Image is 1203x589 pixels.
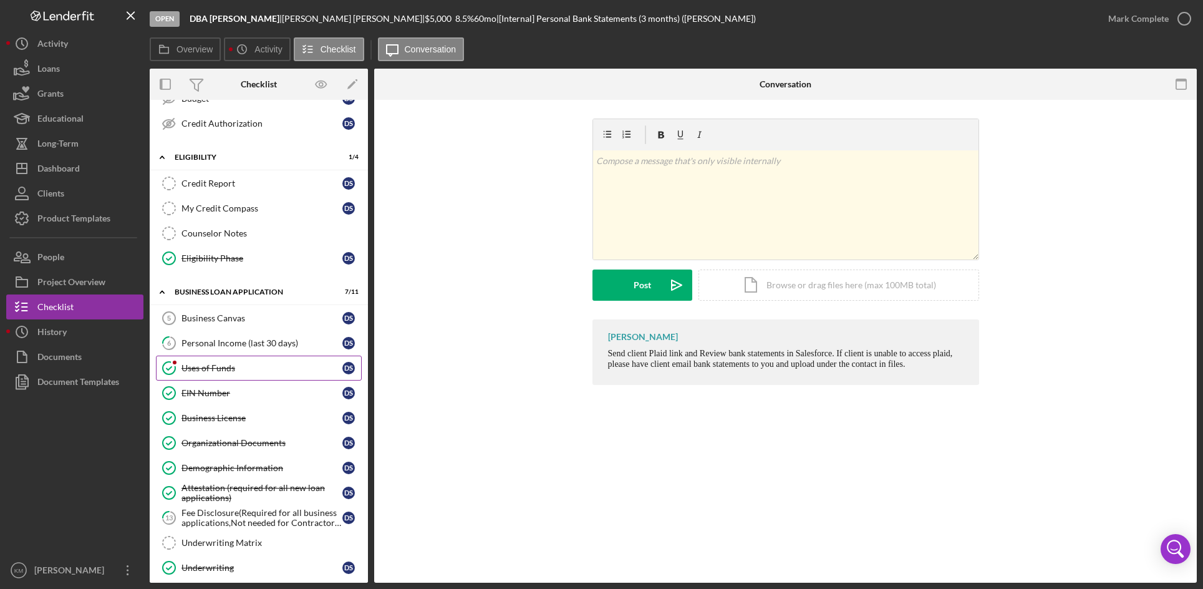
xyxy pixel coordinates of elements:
div: Document Templates [37,369,119,397]
div: Open Intercom Messenger [1161,534,1191,564]
button: History [6,319,143,344]
span: Send client Plaid link and Review bank statements in Salesforce. If client is unable to access pl... [608,349,953,369]
div: Eligibility Phase [181,253,342,263]
div: Business License [181,413,342,423]
button: Checklist [294,37,364,61]
a: Attestation (required for all new loan applications)DS [156,480,362,505]
div: | [190,14,282,24]
div: Uses of Funds [181,363,342,373]
div: Personal Income (last 30 days) [181,338,342,348]
div: 8.5 % [455,14,474,24]
div: | [Internal] Personal Bank Statements (3 months) ([PERSON_NAME]) [496,14,756,24]
label: Activity [254,44,282,54]
div: D S [342,337,355,349]
div: D S [342,387,355,399]
a: 6Personal Income (last 30 days)DS [156,331,362,356]
a: Business LicenseDS [156,406,362,431]
div: Educational [37,106,84,134]
tspan: 5 [167,314,171,322]
div: Post [634,270,651,301]
button: Loans [6,56,143,81]
div: 60 mo [474,14,496,24]
div: Eligibility [175,153,327,161]
div: Checklist [241,79,277,89]
div: Counselor Notes [181,228,361,238]
a: Eligibility PhaseDS [156,246,362,271]
button: Grants [6,81,143,106]
text: KM [14,567,23,574]
button: Activity [224,37,290,61]
span: $5,000 [425,13,452,24]
div: Demographic Information [181,463,342,473]
label: Checklist [321,44,356,54]
b: DBA [PERSON_NAME] [190,13,279,24]
div: Underwriting [181,563,342,573]
div: Attestation (required for all new loan applications) [181,483,342,503]
button: Long-Term [6,131,143,156]
div: Loans [37,56,60,84]
button: People [6,245,143,270]
div: D S [342,177,355,190]
button: Document Templates [6,369,143,394]
div: D S [342,437,355,449]
div: [PERSON_NAME] [608,332,678,342]
div: Checklist [37,294,74,323]
div: Documents [37,344,82,372]
div: D S [342,362,355,374]
div: D S [342,412,355,424]
button: Project Overview [6,270,143,294]
div: History [37,319,67,348]
div: Fee Disclosure(Required for all business applications,Not needed for Contractor loans) [181,508,342,528]
a: 13Fee Disclosure(Required for all business applications,Not needed for Contractor loans)DS [156,505,362,530]
a: 5Business CanvasDS [156,306,362,331]
div: Organizational Documents [181,438,342,448]
div: D S [342,117,355,130]
div: [PERSON_NAME] [PERSON_NAME] | [282,14,425,24]
div: Business Canvas [181,313,342,323]
div: My Credit Compass [181,203,342,213]
a: UnderwritingDS [156,555,362,580]
button: Conversation [378,37,465,61]
div: Conversation [760,79,811,89]
div: 1 / 4 [336,153,359,161]
div: D S [342,462,355,474]
button: Clients [6,181,143,206]
div: D S [342,562,355,574]
button: Documents [6,344,143,369]
tspan: 13 [165,514,173,522]
button: Product Templates [6,206,143,231]
button: Activity [6,31,143,56]
div: Credit Authorization [181,119,342,129]
a: Organizational DocumentsDS [156,431,362,455]
button: Mark Complete [1096,6,1197,31]
a: Demographic InformationDS [156,455,362,480]
a: Credit ReportDS [156,171,362,196]
button: Educational [6,106,143,131]
button: KM[PERSON_NAME] [6,558,143,583]
div: D S [342,312,355,324]
button: Overview [150,37,221,61]
div: Long-Term [37,131,79,159]
div: Underwriting Matrix [181,538,361,548]
div: BUSINESS LOAN APPLICATION [175,288,327,296]
div: EIN Number [181,388,342,398]
a: Underwriting Matrix [156,530,362,555]
a: Dashboard [6,156,143,181]
div: Mark Complete [1108,6,1169,31]
button: Checklist [6,294,143,319]
label: Conversation [405,44,457,54]
a: My Credit CompassDS [156,196,362,221]
div: D S [342,252,355,265]
div: D S [342,202,355,215]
